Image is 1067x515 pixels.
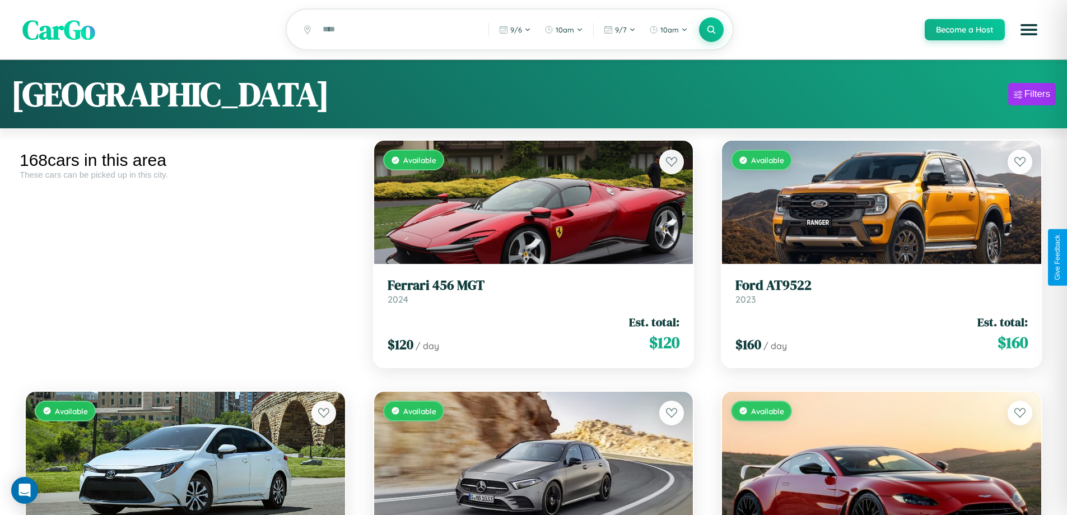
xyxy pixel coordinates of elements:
[629,314,679,330] span: Est. total:
[644,21,693,39] button: 10am
[11,71,329,117] h1: [GEOGRAPHIC_DATA]
[22,11,95,48] span: CarGo
[735,335,761,354] span: $ 160
[403,155,436,165] span: Available
[598,21,641,39] button: 9/7
[925,19,1005,40] button: Become a Host
[416,340,439,351] span: / day
[539,21,589,39] button: 10am
[977,314,1028,330] span: Est. total:
[388,277,680,294] h3: Ferrari 456 MGT
[763,340,787,351] span: / day
[510,25,522,34] span: 9 / 6
[998,331,1028,354] span: $ 160
[1024,89,1050,100] div: Filters
[388,294,408,305] span: 2024
[649,331,679,354] span: $ 120
[55,406,88,416] span: Available
[1054,235,1061,280] div: Give Feedback
[403,406,436,416] span: Available
[660,25,679,34] span: 10am
[1008,83,1056,105] button: Filters
[1013,14,1045,45] button: Open menu
[735,277,1028,294] h3: Ford AT9522
[11,477,38,504] div: Open Intercom Messenger
[388,277,680,305] a: Ferrari 456 MGT2024
[20,151,351,170] div: 168 cars in this area
[735,294,756,305] span: 2023
[751,155,784,165] span: Available
[388,335,413,354] span: $ 120
[556,25,574,34] span: 10am
[615,25,627,34] span: 9 / 7
[735,277,1028,305] a: Ford AT95222023
[751,406,784,416] span: Available
[493,21,537,39] button: 9/6
[20,170,351,179] div: These cars can be picked up in this city.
